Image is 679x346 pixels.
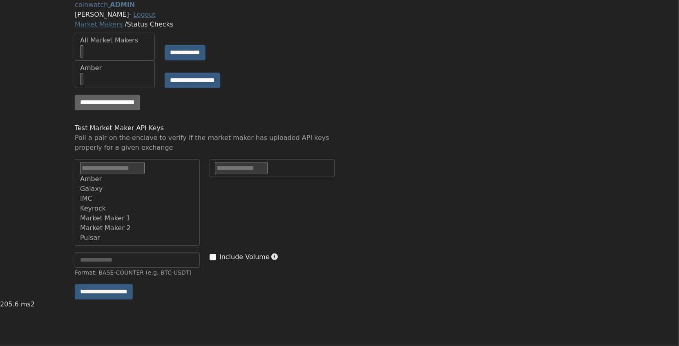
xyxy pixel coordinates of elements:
div: Market Maker 1 [80,213,193,223]
div: Keyrock [80,204,193,213]
div: Market Maker 2 [80,223,193,233]
a: coinwatch ADMIN [75,1,135,9]
small: Format: BASE-COUNTER (e.g. BTC-USDT) [75,269,192,276]
div: Amber [80,174,193,184]
div: Amber [80,63,150,73]
div: Pulsar [80,233,193,243]
a: Logout [133,11,156,18]
div: Status Checks [75,20,604,29]
div: IMC [80,194,193,204]
div: Galaxy [80,184,193,194]
div: All Market Makers [80,35,150,45]
span: 2 [31,300,35,308]
label: Include Volume [219,252,270,262]
div: [PERSON_NAME] [75,10,604,20]
span: · [129,11,131,18]
span: ms [21,300,31,308]
a: Market Makers [75,20,123,28]
div: Test Market Maker API Keys [75,123,335,133]
span: / [125,20,127,28]
div: Poll a pair on the enclave to verify if the market maker has uploaded API keys properly for a giv... [75,133,335,153]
